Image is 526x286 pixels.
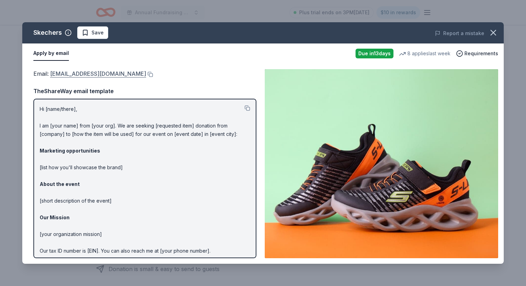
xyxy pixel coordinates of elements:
[356,49,393,58] div: Due in 13 days
[33,46,69,61] button: Apply by email
[33,27,62,38] div: Skechers
[399,49,451,58] div: 8 applies last week
[40,214,70,220] strong: Our Mission
[91,28,104,37] span: Save
[50,69,146,78] a: [EMAIL_ADDRESS][DOMAIN_NAME]
[40,181,80,187] strong: About the event
[456,49,498,58] button: Requirements
[33,87,256,96] div: TheShareWay email template
[33,70,146,77] span: Email :
[435,29,484,38] button: Report a mistake
[77,26,108,39] button: Save
[40,148,100,154] strong: Marketing opportunities
[265,69,498,258] img: Image for Skechers
[40,105,250,280] p: Hi [name/there], I am [your name] from [your org]. We are seeking [requested item] donation from ...
[464,49,498,58] span: Requirements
